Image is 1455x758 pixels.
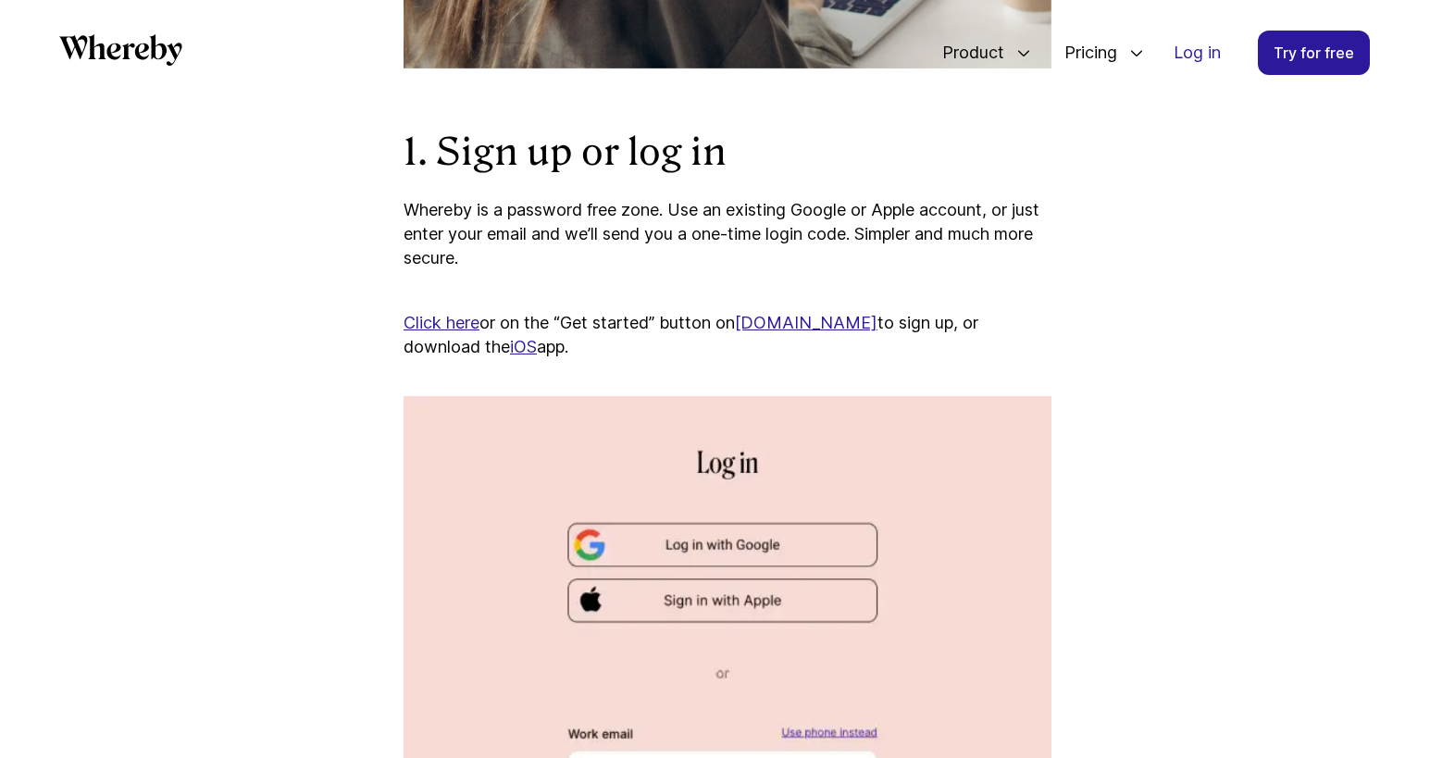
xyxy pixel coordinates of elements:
h2: 1. Sign up or log in [404,128,1051,176]
p: Whereby is a password free zone. Use an existing Google or Apple account, or just enter your emai... [404,198,1051,270]
p: or on the “Get started” button on to sign up, or download the app. [404,287,1051,359]
a: Click here [404,313,479,332]
span: Pricing [1046,22,1122,83]
a: [DOMAIN_NAME] [735,313,877,332]
svg: Whereby [59,34,182,66]
span: Product [924,22,1009,83]
a: Try for free [1258,31,1370,75]
a: iOS [510,337,537,356]
a: Whereby [59,34,182,72]
a: Log in [1159,31,1236,74]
